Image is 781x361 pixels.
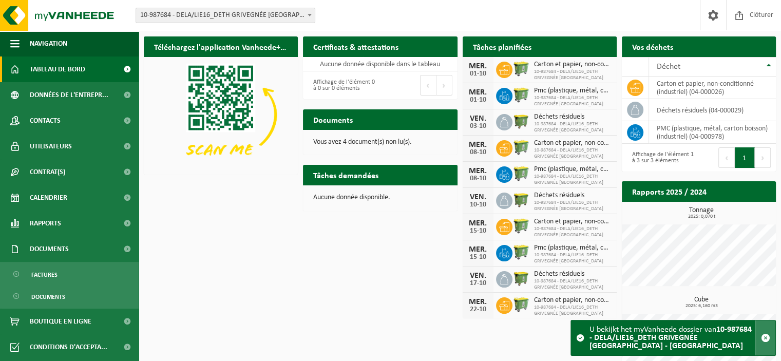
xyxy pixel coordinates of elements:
td: Aucune donnée disponible dans le tableau [303,57,457,71]
img: WB-1100-HPE-GN-50 [512,191,530,208]
span: Pmc (plastique, métal, carton boisson) (industriel) [534,87,612,95]
span: Conditions d'accepta... [30,334,107,360]
span: 10-987684 - DELA/LIE16_DETH GRIVEGNÉE RUE DE HERVE - GRIVEGNÉE [136,8,315,23]
span: 2025: 0,070 t [627,214,776,219]
span: Boutique en ligne [30,309,91,334]
strong: 10-987684 - DELA/LIE16_DETH GRIVEGNÉE [GEOGRAPHIC_DATA] - [GEOGRAPHIC_DATA] [589,326,752,350]
h3: Tonnage [627,207,776,219]
button: Next [436,75,452,96]
span: 10-987684 - DELA/LIE16_DETH GRIVEGNÉE [GEOGRAPHIC_DATA] [534,252,612,264]
div: 08-10 [468,175,488,182]
span: Carton et papier, non-conditionné (industriel) [534,139,612,147]
div: 08-10 [468,149,488,156]
div: MER. [468,167,488,175]
span: Documents [30,236,69,262]
h2: Certificats & attestations [303,36,409,56]
h3: Cube [627,296,776,309]
div: 22-10 [468,306,488,313]
span: 10-987684 - DELA/LIE16_DETH GRIVEGNÉE [GEOGRAPHIC_DATA] [534,200,612,212]
span: 10-987684 - DELA/LIE16_DETH GRIVEGNÉE [GEOGRAPHIC_DATA] [534,226,612,238]
span: Utilisateurs [30,134,72,159]
div: 15-10 [468,254,488,261]
div: 01-10 [468,97,488,104]
img: Download de VHEPlus App [144,57,298,173]
span: Contrat(s) [30,159,65,185]
div: MER. [468,219,488,227]
div: VEN. [468,272,488,280]
a: Documents [3,287,136,306]
h2: Téléchargez l'application Vanheede+ maintenant! [144,36,298,56]
span: Documents [31,287,65,307]
div: MER. [468,245,488,254]
span: 10-987684 - DELA/LIE16_DETH GRIVEGNÉE [GEOGRAPHIC_DATA] [534,174,612,186]
span: Contacts [30,108,61,134]
td: carton et papier, non-conditionné (industriel) (04-000026) [649,77,776,99]
button: Next [755,147,771,168]
span: Rapports [30,211,61,236]
div: VEN. [468,193,488,201]
span: Déchet [657,63,680,71]
div: 03-10 [468,123,488,130]
div: Affichage de l'élément 0 à 0 sur 0 éléments [308,74,375,97]
div: 15-10 [468,227,488,235]
div: 17-10 [468,280,488,287]
img: WB-1100-HPE-GN-50 [512,270,530,287]
img: WB-0660-HPE-GN-50 [512,139,530,156]
button: Previous [420,75,436,96]
img: WB-0660-HPE-GN-50 [512,243,530,261]
span: Tableau de bord [30,56,85,82]
h2: Vos déchets [622,36,683,56]
div: MER. [468,88,488,97]
img: WB-0660-HPE-GN-50 [512,86,530,104]
span: Déchets résiduels [534,192,612,200]
img: WB-0660-HPE-GN-50 [512,165,530,182]
p: Aucune donnée disponible. [313,194,447,201]
img: WB-1100-HPE-GN-50 [512,112,530,130]
div: 01-10 [468,70,488,78]
p: Vous avez 4 document(s) non lu(s). [313,139,447,146]
h2: Documents [303,109,363,129]
h2: Rapports 2025 / 2024 [622,181,717,201]
span: Carton et papier, non-conditionné (industriel) [534,218,612,226]
span: 10-987684 - DELA/LIE16_DETH GRIVEGNÉE [GEOGRAPHIC_DATA] [534,69,612,81]
img: WB-0660-HPE-GN-50 [512,60,530,78]
span: Pmc (plastique, métal, carton boisson) (industriel) [534,244,612,252]
span: 10-987684 - DELA/LIE16_DETH GRIVEGNÉE [GEOGRAPHIC_DATA] [534,278,612,291]
span: Factures [31,265,58,284]
span: 10-987684 - DELA/LIE16_DETH GRIVEGNÉE [GEOGRAPHIC_DATA] [534,147,612,160]
img: WB-0660-HPE-GN-50 [512,296,530,313]
h2: Tâches planifiées [463,36,542,56]
span: Calendrier [30,185,67,211]
td: PMC (plastique, métal, carton boisson) (industriel) (04-000978) [649,121,776,144]
span: 10-987684 - DELA/LIE16_DETH GRIVEGNÉE [GEOGRAPHIC_DATA] [534,121,612,134]
span: Carton et papier, non-conditionné (industriel) [534,61,612,69]
span: Pmc (plastique, métal, carton boisson) (industriel) [534,165,612,174]
div: MER. [468,298,488,306]
td: déchets résiduels (04-000029) [649,99,776,121]
button: Previous [718,147,735,168]
a: Factures [3,264,136,284]
div: 10-10 [468,201,488,208]
h2: Tâches demandées [303,165,389,185]
span: Carton et papier, non-conditionné (industriel) [534,296,612,305]
span: 10-987684 - DELA/LIE16_DETH GRIVEGNÉE [GEOGRAPHIC_DATA] [534,95,612,107]
button: 1 [735,147,755,168]
div: MER. [468,62,488,70]
span: Données de l'entrepr... [30,82,108,108]
div: Affichage de l'élément 1 à 3 sur 3 éléments [627,146,694,169]
span: Déchets résiduels [534,113,612,121]
img: WB-0660-HPE-GN-50 [512,217,530,235]
span: 2025: 6,160 m3 [627,303,776,309]
span: 10-987684 - DELA/LIE16_DETH GRIVEGNÉE [GEOGRAPHIC_DATA] [534,305,612,317]
div: MER. [468,141,488,149]
span: Navigation [30,31,67,56]
div: U bekijkt het myVanheede dossier van [589,320,755,355]
span: Déchets résiduels [534,270,612,278]
div: VEN. [468,115,488,123]
a: Consulter les rapports [687,201,775,222]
